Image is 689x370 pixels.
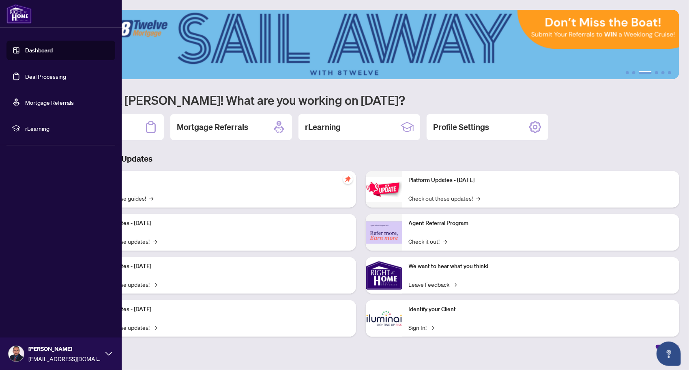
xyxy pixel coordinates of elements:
span: → [149,194,153,203]
button: Open asap [657,342,681,366]
button: 5 [661,71,665,74]
button: 1 [626,71,629,74]
h2: Profile Settings [433,121,489,133]
a: Check out these updates!→ [409,194,481,203]
span: [PERSON_NAME] [28,344,101,353]
span: rLearning [25,124,109,133]
img: Agent Referral Program [366,221,402,244]
span: → [443,237,447,246]
a: Leave Feedback→ [409,280,457,289]
img: Profile Icon [9,346,24,361]
p: Platform Updates - [DATE] [409,176,673,185]
p: We want to hear what you think! [409,262,673,271]
a: Deal Processing [25,73,66,80]
p: Self-Help [85,176,350,185]
h1: Welcome back [PERSON_NAME]! What are you working on [DATE]? [42,92,679,108]
span: → [153,237,157,246]
span: → [453,280,457,289]
span: → [430,323,434,332]
button: 3 [639,71,652,74]
button: 6 [668,71,671,74]
a: Dashboard [25,47,53,54]
a: Check it out!→ [409,237,447,246]
img: Slide 2 [42,10,679,79]
img: Identify your Client [366,300,402,337]
img: Platform Updates - June 23, 2025 [366,177,402,202]
button: 4 [655,71,658,74]
p: Agent Referral Program [409,219,673,228]
p: Platform Updates - [DATE] [85,219,350,228]
img: logo [6,4,32,24]
h2: Mortgage Referrals [177,121,248,133]
span: → [153,323,157,332]
a: Mortgage Referrals [25,99,74,106]
span: pushpin [343,174,353,184]
h3: Brokerage & Industry Updates [42,153,679,164]
span: → [153,280,157,289]
span: → [477,194,481,203]
p: Platform Updates - [DATE] [85,262,350,271]
button: 2 [632,71,635,74]
img: We want to hear what you think! [366,257,402,294]
p: Platform Updates - [DATE] [85,305,350,314]
p: Identify your Client [409,305,673,314]
span: [EMAIL_ADDRESS][DOMAIN_NAME] [28,354,101,363]
h2: rLearning [305,121,341,133]
a: Sign In!→ [409,323,434,332]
